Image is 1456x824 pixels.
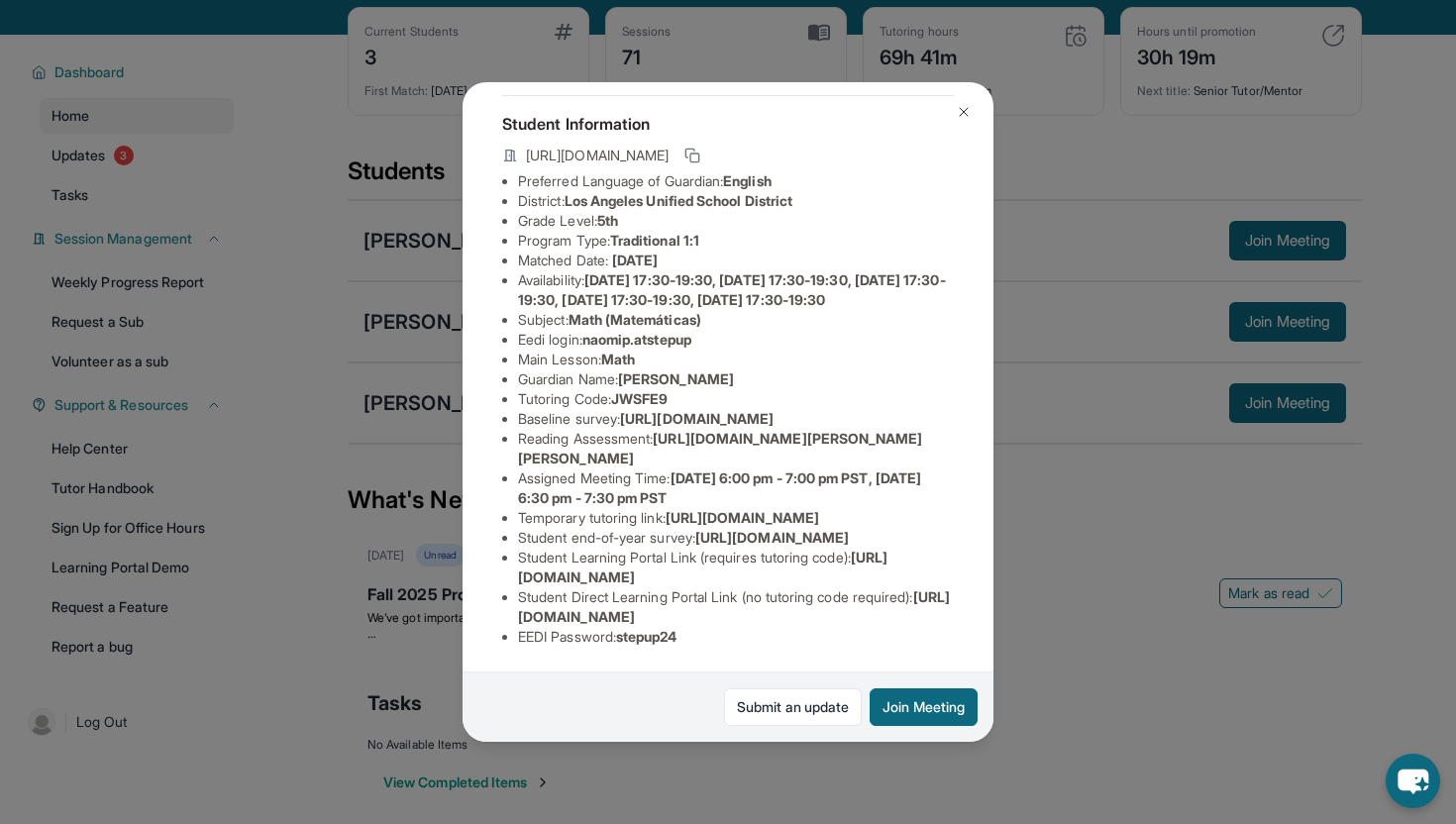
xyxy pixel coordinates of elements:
[518,508,954,528] li: Temporary tutoring link :
[518,548,954,587] li: Student Learning Portal Link (requires tutoring code) :
[526,146,669,165] span: [URL][DOMAIN_NAME]
[610,232,699,249] span: Traditional 1:1
[518,429,954,468] li: Reading Assessment :
[518,211,954,231] li: Grade Level:
[518,469,921,506] span: [DATE] 6:00 pm - 7:00 pm PST, [DATE] 6:30 pm - 7:30 pm PST
[601,351,635,367] span: Math
[518,330,954,350] li: Eedi login :
[870,688,978,726] button: Join Meeting
[724,688,862,726] a: Submit an update
[502,112,954,136] h4: Student Information
[723,172,772,189] span: English
[582,331,691,348] span: naomip.atstepup
[518,528,954,548] li: Student end-of-year survey :
[666,509,819,526] span: [URL][DOMAIN_NAME]
[565,192,792,209] span: Los Angeles Unified School District
[620,410,774,427] span: [URL][DOMAIN_NAME]
[518,389,954,409] li: Tutoring Code :
[518,270,954,310] li: Availability:
[611,390,668,407] span: JWSFE9
[612,252,658,268] span: [DATE]
[680,144,704,167] button: Copy link
[695,529,849,546] span: [URL][DOMAIN_NAME]
[569,311,701,328] span: Math (Matemáticas)
[518,627,954,647] li: EEDI Password :
[518,191,954,211] li: District:
[956,104,972,120] img: Close Icon
[518,350,954,369] li: Main Lesson :
[518,310,954,330] li: Subject :
[618,370,734,387] span: [PERSON_NAME]
[597,212,618,229] span: 5th
[1386,754,1440,808] button: chat-button
[518,430,923,466] span: [URL][DOMAIN_NAME][PERSON_NAME][PERSON_NAME]
[616,628,677,645] span: stepup24
[518,468,954,508] li: Assigned Meeting Time :
[518,251,954,270] li: Matched Date:
[518,409,954,429] li: Baseline survey :
[518,171,954,191] li: Preferred Language of Guardian:
[518,231,954,251] li: Program Type:
[518,369,954,389] li: Guardian Name :
[518,271,946,308] span: [DATE] 17:30-19:30, [DATE] 17:30-19:30, [DATE] 17:30-19:30, [DATE] 17:30-19:30, [DATE] 17:30-19:30
[518,587,954,627] li: Student Direct Learning Portal Link (no tutoring code required) :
